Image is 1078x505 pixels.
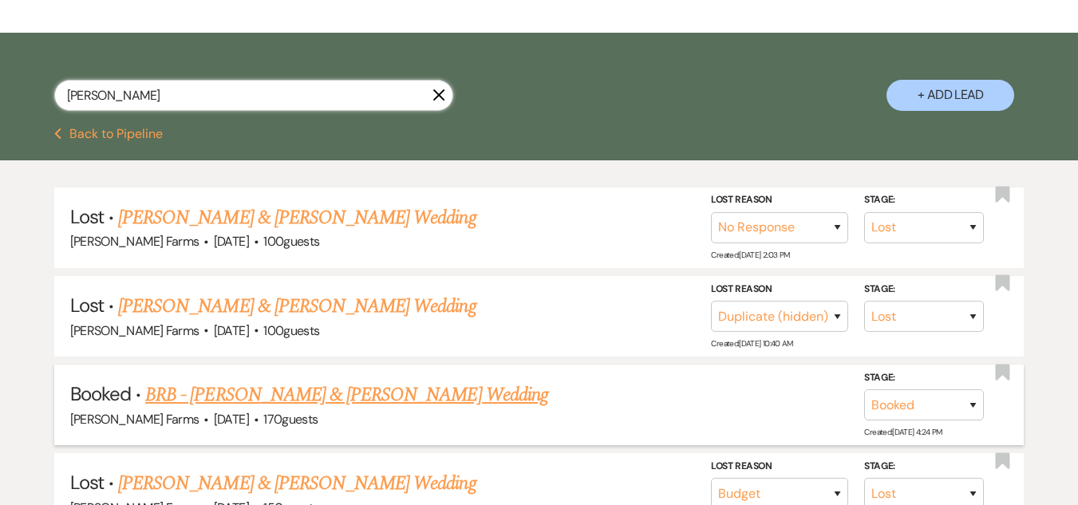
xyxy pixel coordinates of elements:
[864,369,984,387] label: Stage:
[70,322,199,339] span: [PERSON_NAME] Farms
[864,427,942,437] span: Created: [DATE] 4:24 PM
[145,381,548,409] a: BRB - [PERSON_NAME] & [PERSON_NAME] Wedding
[70,293,104,318] span: Lost
[118,292,476,321] a: [PERSON_NAME] & [PERSON_NAME] Wedding
[118,469,476,498] a: [PERSON_NAME] & [PERSON_NAME] Wedding
[263,322,319,339] span: 100 guests
[70,233,199,250] span: [PERSON_NAME] Farms
[70,381,131,406] span: Booked
[54,80,453,111] input: Search by name, event date, email address or phone number
[711,280,848,298] label: Lost Reason
[263,233,319,250] span: 100 guests
[54,128,164,140] button: Back to Pipeline
[263,411,318,428] span: 170 guests
[886,80,1014,111] button: + Add Lead
[864,458,984,475] label: Stage:
[214,322,249,339] span: [DATE]
[711,458,848,475] label: Lost Reason
[864,280,984,298] label: Stage:
[711,191,848,209] label: Lost Reason
[70,411,199,428] span: [PERSON_NAME] Farms
[70,470,104,495] span: Lost
[864,191,984,209] label: Stage:
[214,411,249,428] span: [DATE]
[711,250,789,260] span: Created: [DATE] 2:03 PM
[214,233,249,250] span: [DATE]
[711,338,792,349] span: Created: [DATE] 10:40 AM
[70,204,104,229] span: Lost
[118,203,476,232] a: [PERSON_NAME] & [PERSON_NAME] Wedding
